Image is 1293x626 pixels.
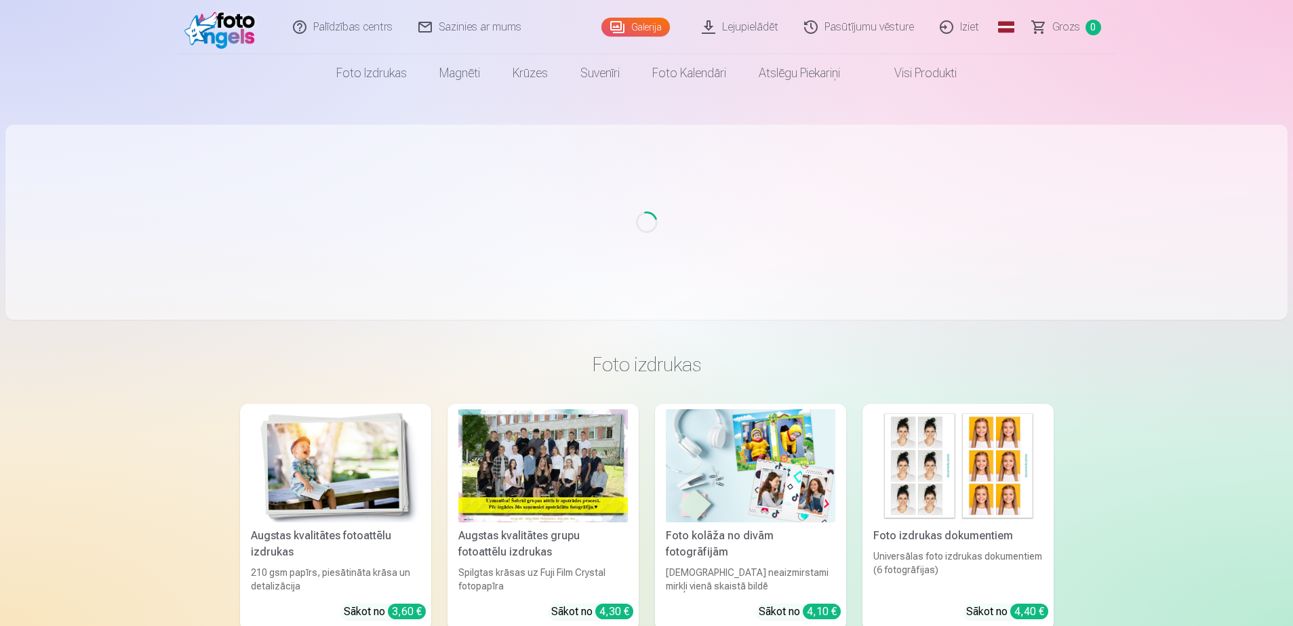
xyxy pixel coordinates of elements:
div: Sākot no [551,604,633,620]
a: Atslēgu piekariņi [742,54,856,92]
h3: Foto izdrukas [251,352,1043,377]
div: Sākot no [759,604,841,620]
img: Foto kolāža no divām fotogrāfijām [666,409,835,522]
div: [DEMOGRAPHIC_DATA] neaizmirstami mirkļi vienā skaistā bildē [660,566,841,593]
div: Universālas foto izdrukas dokumentiem (6 fotogrāfijas) [868,549,1048,593]
div: Foto kolāža no divām fotogrāfijām [660,528,841,560]
a: Galerija [601,18,670,37]
a: Visi produkti [856,54,973,92]
a: Foto izdrukas [320,54,423,92]
div: Spilgtas krāsas uz Fuji Film Crystal fotopapīra [453,566,633,593]
div: 4,30 € [595,604,633,619]
div: Sākot no [966,604,1048,620]
img: Augstas kvalitātes fotoattēlu izdrukas [251,409,420,522]
div: Foto izdrukas dokumentiem [868,528,1048,544]
div: Augstas kvalitātes fotoattēlu izdrukas [245,528,426,560]
a: Foto kalendāri [636,54,742,92]
span: 0 [1086,20,1101,35]
div: Augstas kvalitātes grupu fotoattēlu izdrukas [453,528,633,560]
img: /fa1 [184,5,262,49]
a: Magnēti [423,54,496,92]
div: 4,40 € [1010,604,1048,619]
div: 4,10 € [803,604,841,619]
div: 3,60 € [388,604,426,619]
a: Krūzes [496,54,564,92]
img: Foto izdrukas dokumentiem [873,409,1043,522]
a: Suvenīri [564,54,636,92]
span: Grozs [1052,19,1080,35]
div: 210 gsm papīrs, piesātināta krāsa un detalizācija [245,566,426,593]
div: Sākot no [344,604,426,620]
